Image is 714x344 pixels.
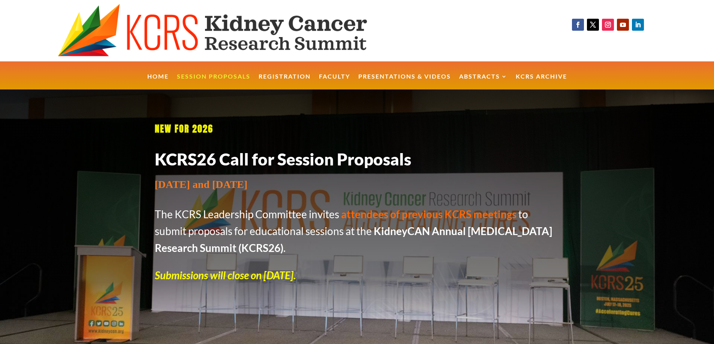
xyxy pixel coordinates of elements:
[341,208,516,220] strong: attendees of previous KCRS meetings
[617,19,629,31] a: Follow on Youtube
[319,74,350,90] a: Faculty
[602,19,614,31] a: Follow on Instagram
[147,74,169,90] a: Home
[459,74,507,90] a: Abstracts
[155,120,560,138] p: NEW FOR 2026
[516,74,567,90] a: KCRS Archive
[155,149,560,174] h1: KCRS26 Call for Session Proposals
[155,206,560,267] p: The KCRS Leadership Committee invites to submit proposals for educational sessions at the .
[177,74,250,90] a: Session Proposals
[572,19,584,31] a: Follow on Facebook
[155,225,552,254] strong: KidneyCAN Annual [MEDICAL_DATA] Research Summit (KCRS26)
[58,4,405,58] img: KCRS generic logo wide
[587,19,599,31] a: Follow on X
[358,74,451,90] a: Presentations & Videos
[259,74,311,90] a: Registration
[155,269,296,281] strong: Submissions will close on [DATE].
[155,174,560,195] p: [DATE] and [DATE]
[632,19,644,31] a: Follow on LinkedIn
